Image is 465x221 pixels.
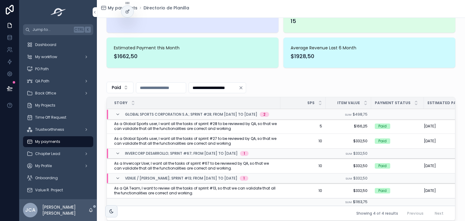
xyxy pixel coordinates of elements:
[35,151,60,156] span: Chapter Lead
[23,124,93,135] a: Trustworthiness
[291,17,448,25] span: 15
[74,27,84,33] span: Ctrl
[307,101,315,105] span: SPs
[329,163,368,168] span: $332,50
[353,199,368,204] span: $1163,75
[114,101,127,105] span: Story
[284,124,322,129] span: 5
[35,54,57,59] span: My workflow
[329,139,368,143] span: $332,50
[35,42,56,47] span: Dashboard
[337,101,360,105] span: Item value
[378,124,387,129] div: Paid
[35,163,52,168] span: My Profile
[427,101,463,105] span: Estimated Payment Date
[49,7,68,17] img: App logo
[345,200,352,204] small: Sum
[378,163,387,169] div: Paid
[35,103,55,108] span: My Projects
[125,151,238,156] span: Invercorp Desarrollo; Sprint #67; From [DATE] to [DATE]
[108,5,137,11] span: My payments
[19,35,97,199] div: scrollable content
[353,151,368,156] span: $332,50
[35,188,63,193] span: Value R. Project
[25,206,35,214] span: JCA
[378,138,387,144] div: Paid
[329,188,368,193] span: $332,50
[284,188,322,193] span: 10
[35,176,58,180] span: Onboarding
[23,64,93,74] a: PO Path
[35,79,49,84] span: QA Path
[291,52,448,61] span: $1928,50
[23,173,93,183] a: Onboarding
[424,124,436,129] span: [DATE]
[114,121,277,131] span: As a Global Sports user, I want all the tasks of sprint #28 to be reviewed by QA, so that we can ...
[23,136,93,147] a: My payments
[23,112,93,123] a: Time Off Request
[114,45,271,51] span: Estimated Payment this Month
[23,160,93,171] a: My Profile
[35,91,56,96] span: Back Office
[353,176,368,181] span: $332,50
[239,85,246,90] button: Clear
[85,27,90,32] span: K
[345,176,352,180] small: Sum
[263,112,265,117] div: 2
[243,176,245,181] div: 1
[23,51,93,62] a: My workflow
[114,52,271,61] span: $1662,50
[23,39,93,50] a: Dashboard
[284,163,322,168] span: 10
[353,112,368,117] span: $498,75
[23,148,93,159] a: Chapter Lead
[35,115,66,120] span: Time Off Request
[35,127,64,132] span: Trustworthiness
[114,136,277,146] span: As a Global Sports user, I want all the tasks of sprint #27 to be reviewed by QA, so that we can ...
[378,188,387,193] div: Paid
[42,204,88,216] p: [PERSON_NAME] [PERSON_NAME]
[345,113,351,117] small: Sum
[356,211,398,216] span: Showing 4 of 4 results
[23,100,93,111] a: My Projects
[114,161,277,171] span: As a Invercopr User, I want all the tasks of sprint #67 to be reviewed by QA, so that we can vali...
[424,188,436,193] span: [DATE]
[424,163,436,168] span: [DATE]
[23,185,93,196] a: Value R. Project
[291,45,448,51] span: Average Revenue Last 6 Month
[125,112,257,117] span: Global Sports Corporation S.A.; Sprint #28; From [DATE] to [DATE]
[345,152,352,156] small: Sum
[107,82,134,93] button: Select Button
[329,124,368,129] span: $166,25
[35,67,49,71] span: PO Path
[112,84,121,91] span: Paid
[375,101,411,105] span: Payment status
[35,139,60,144] span: My payments
[424,139,436,143] span: [DATE]
[23,24,93,35] button: Jump to...CtrlK
[32,27,71,32] span: Jump to...
[125,176,237,181] span: Venue / [PERSON_NAME]; Sprint #13; From [DATE] to [DATE]
[23,88,93,99] a: Back Office
[143,5,189,11] a: Directorio de Planilla
[101,5,137,11] a: My payments
[114,186,277,196] span: As a QA Team, I want to review all the tasks of sprint #13, so that we can validate that all the ...
[244,151,245,156] div: 1
[284,139,322,143] span: 10
[23,76,93,87] a: QA Path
